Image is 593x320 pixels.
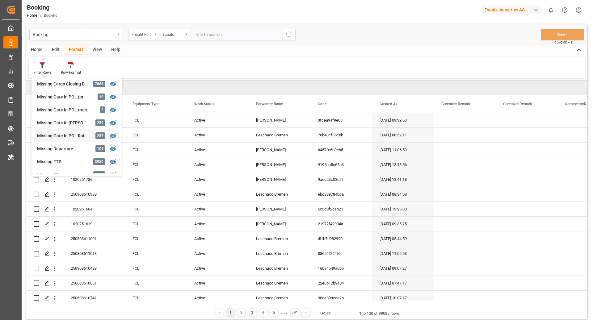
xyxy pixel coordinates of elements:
[95,132,105,139] div: 257
[187,231,249,246] div: Active
[93,171,105,178] div: 3925
[372,128,434,142] div: [DATE] 08:52:11
[63,246,125,261] div: 250808611013
[29,29,122,40] button: open menu
[26,157,63,172] div: Press SPACE to select this row.
[249,157,310,172] div: [PERSON_NAME]
[249,113,310,127] div: [PERSON_NAME]
[63,202,125,216] div: 1020251664
[249,276,310,290] div: Leschaco Bremen
[159,29,190,40] button: open menu
[26,217,63,231] div: Press SPACE to select this row.
[125,291,187,305] div: FCL
[93,158,105,165] div: 3950
[187,217,249,231] div: Active
[310,157,372,172] div: 9195ea5e65b3
[372,157,434,172] div: [DATE] 13:18:56
[26,246,63,261] div: Press SPACE to select this row.
[372,276,434,290] div: [DATE] 07:47:17
[125,217,187,231] div: FCL
[37,133,91,139] div: Missing Gate In POL Rail
[259,309,267,317] div: 4
[125,172,187,187] div: FCL
[194,102,214,106] span: Work Status
[359,310,399,317] div: 1 to 100 of 99085 rows
[95,119,105,126] div: 259
[187,276,249,290] div: Active
[270,309,278,317] div: 5
[310,172,372,187] div: 9adc23c03d7f
[372,143,434,157] div: [DATE] 11:06:53
[249,246,310,261] div: Leschaco Bremen
[187,261,249,276] div: Active
[554,40,572,45] span: Ctrl/CMD + S
[227,309,234,317] div: 1
[37,159,91,165] div: Missing ETD
[372,231,434,246] div: [DATE] 05:44:59
[37,107,91,113] div: Missing Gate in POL truck
[256,102,283,106] span: Forwarder Name
[33,30,115,38] div: Booking
[37,120,91,126] div: Missing Gate in [PERSON_NAME]
[132,30,153,37] div: Freight Forwarder's Reference No.
[249,291,310,305] div: Leschaco Bremen
[248,309,256,317] div: 3
[283,29,296,40] button: search button
[320,310,331,316] div: Go To:
[64,45,88,55] div: Format
[26,276,63,291] div: Press SPACE to select this row.
[100,106,105,113] div: 2
[187,202,249,216] div: Active
[33,70,52,75] div: Filter Rows
[318,102,326,106] span: Code
[125,157,187,172] div: FCL
[441,102,470,106] span: Caretaker Remark
[107,45,125,55] div: Help
[482,6,541,15] div: Evonik Industries AG
[249,202,310,216] div: [PERSON_NAME]
[187,246,249,261] div: Active
[63,291,125,305] div: 250608610741
[372,291,434,305] div: [DATE] 10:07:17
[63,231,125,246] div: 250808611001
[26,187,63,202] div: Press SPACE to select this row.
[27,13,37,18] a: Home
[26,261,63,276] div: Press SPACE to select this row.
[63,276,125,290] div: 250608610651
[93,81,105,87] div: 7866
[372,187,434,202] div: [DATE] 08:34:08
[37,94,91,100] div: Missing Gate In POL (precarriage: null)
[125,231,187,246] div: FCL
[372,261,434,276] div: [DATE] 09:07:27
[187,291,249,305] div: Active
[98,94,105,100] div: 10
[37,172,91,178] div: Missing ETA
[63,261,125,276] div: 250908610428
[558,3,572,17] button: Help Center
[372,246,434,261] div: [DATE] 11:06:53
[372,202,434,216] div: [DATE] 13:25:00
[249,128,310,142] div: Leschaco Bremen
[249,231,310,246] div: Leschaco Bremen
[310,202,372,216] div: 5c3d0f2cab21
[249,217,310,231] div: [PERSON_NAME]
[125,113,187,127] div: FCL
[88,45,107,55] div: View
[47,45,64,55] div: Edit
[95,145,105,152] div: 101
[26,202,63,217] div: Press SPACE to select this row.
[27,3,57,12] div: Booking
[125,246,187,261] div: FCL
[310,217,372,231] div: 21972f42904a
[310,128,372,142] div: 76b43cf56ceb
[380,102,397,106] span: Created At
[26,45,47,55] div: Home
[541,29,584,40] button: Save
[310,291,372,305] div: 08de898cea2b
[26,143,63,157] div: Press SPACE to select this row.
[125,143,187,157] div: FCL
[125,261,187,276] div: FCL
[37,146,91,152] div: Missing Departure
[372,113,434,127] div: [DATE] 09:39:53
[162,30,183,37] div: Equals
